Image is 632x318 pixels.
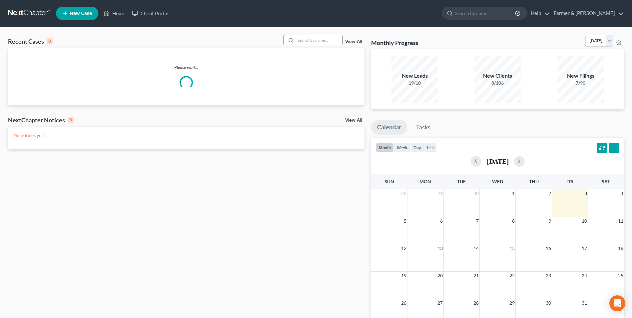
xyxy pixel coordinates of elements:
div: 19/10 [391,80,438,86]
a: Farmer & [PERSON_NAME] [550,7,624,19]
div: 0 [47,38,53,44]
p: No notices yet! [13,132,359,139]
span: 30 [473,189,479,197]
span: 23 [545,272,552,280]
a: Client Portal [129,7,172,19]
span: 13 [437,244,443,252]
a: View All [345,118,362,123]
span: 31 [581,299,588,307]
span: 25 [617,272,624,280]
span: 29 [437,189,443,197]
span: 16 [545,244,552,252]
div: New Leads [391,72,438,80]
input: Search by name... [296,35,342,45]
span: 11 [617,217,624,225]
span: Thu [529,179,539,184]
span: 19 [400,272,407,280]
span: 24 [581,272,588,280]
span: Sun [384,179,394,184]
span: 12 [400,244,407,252]
span: 21 [473,272,479,280]
span: 8 [511,217,515,225]
span: 5 [403,217,407,225]
span: 22 [509,272,515,280]
div: 8/106 [474,80,521,86]
span: 9 [548,217,552,225]
span: New Case [70,11,92,16]
span: 28 [400,189,407,197]
span: 15 [509,244,515,252]
span: 6 [439,217,443,225]
span: 26 [400,299,407,307]
a: Tasks [410,120,436,135]
span: Fri [566,179,573,184]
button: list [424,143,437,152]
h2: [DATE] [487,158,509,165]
a: Calendar [371,120,407,135]
div: 7/90 [557,80,604,86]
div: NextChapter Notices [8,116,74,124]
span: 28 [473,299,479,307]
div: Open Intercom Messenger [609,295,625,311]
span: 14 [473,244,479,252]
input: Search by name... [455,7,516,19]
span: 18 [617,244,624,252]
span: Wed [492,179,503,184]
span: 17 [581,244,588,252]
span: 1 [511,189,515,197]
span: 3 [584,189,588,197]
button: day [410,143,424,152]
div: New Filings [557,72,604,80]
span: 27 [437,299,443,307]
a: Home [100,7,129,19]
span: Sat [602,179,610,184]
p: Please wait... [8,64,364,71]
div: New Clients [474,72,521,80]
span: Tue [457,179,466,184]
button: month [376,143,394,152]
span: 29 [509,299,515,307]
a: Help [527,7,550,19]
span: 10 [581,217,588,225]
div: 0 [68,117,74,123]
button: week [394,143,410,152]
span: 30 [545,299,552,307]
span: 7 [475,217,479,225]
div: Recent Cases [8,37,53,45]
span: 4 [620,189,624,197]
a: View All [345,39,362,44]
span: 20 [437,272,443,280]
span: 2 [548,189,552,197]
h3: Monthly Progress [371,39,418,47]
span: Mon [419,179,431,184]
